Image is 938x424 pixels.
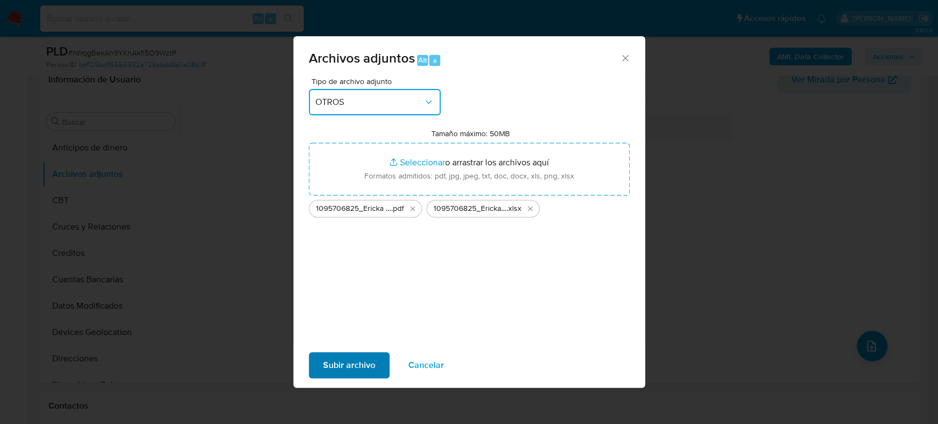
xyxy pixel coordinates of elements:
[309,196,630,217] ul: Archivos seleccionados
[431,129,510,138] label: Tamaño máximo: 50MB
[620,53,630,63] button: Cerrar
[434,203,507,214] span: 1095706825_Ericka Gomez_Agosto2025
[524,202,537,215] button: Eliminar 1095706825_Ericka Gomez_Agosto2025.xlsx
[406,202,419,215] button: Eliminar 1095706825_Ericka Gomez_Agosto2025.pdf
[316,203,391,214] span: 1095706825_Ericka Gomez_Agosto2025
[309,89,441,115] button: OTROS
[433,55,437,65] span: a
[391,203,404,214] span: .pdf
[408,353,444,377] span: Cancelar
[418,55,427,65] span: Alt
[315,97,423,108] span: OTROS
[507,203,521,214] span: .xlsx
[312,77,443,85] span: Tipo de archivo adjunto
[309,352,390,378] button: Subir archivo
[394,352,458,378] button: Cancelar
[323,353,375,377] span: Subir archivo
[309,48,415,68] span: Archivos adjuntos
